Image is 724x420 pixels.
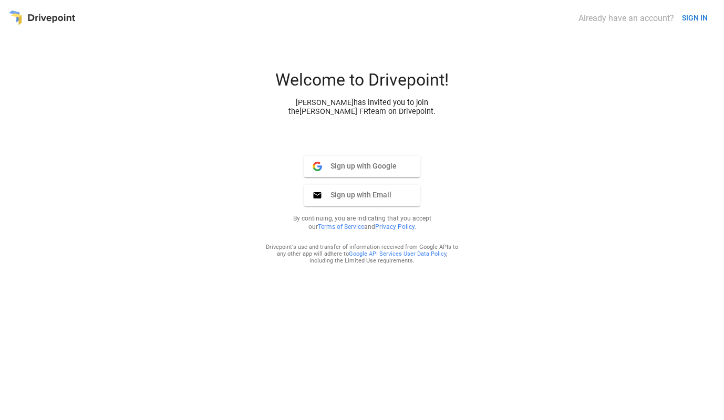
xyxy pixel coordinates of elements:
[286,98,438,116] div: [PERSON_NAME] has invited you to join the [PERSON_NAME] FR team on Drivepoint.
[349,250,446,257] a: Google API Services User Data Policy
[678,8,712,28] button: SIGN IN
[318,223,364,230] a: Terms of Service
[322,161,397,171] span: Sign up with Google
[236,70,488,98] div: Welcome to Drivepoint!
[375,223,415,230] a: Privacy Policy
[322,190,391,199] span: Sign up with Email
[265,244,459,264] div: Drivepoint's use and transfer of information received from Google APIs to any other app will adhe...
[304,156,420,177] button: Sign up with Google
[280,214,444,231] p: By continuing, you are indicating that you accept our and .
[578,13,674,23] div: Already have an account?
[304,185,420,206] button: Sign up with Email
